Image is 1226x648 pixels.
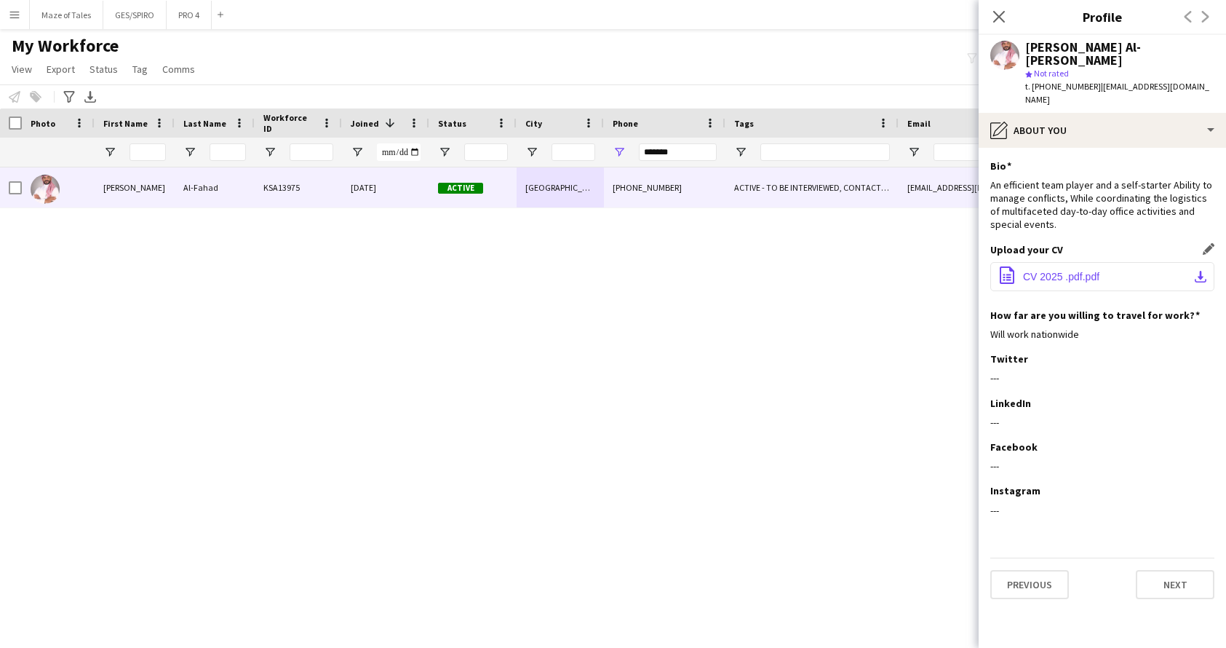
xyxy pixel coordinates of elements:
h3: Upload your CV [990,243,1063,256]
app-action-btn: Export XLSX [81,88,99,106]
span: Joined [351,118,379,129]
button: Next [1136,570,1214,599]
span: CV 2025 .pdf.pdf [1023,271,1099,282]
button: Open Filter Menu [907,146,920,159]
input: First Name Filter Input [130,143,166,161]
h3: Facebook [990,440,1038,454]
input: Workforce ID Filter Input [290,143,333,161]
h3: Twitter [990,352,1028,366]
span: t. [PHONE_NUMBER] [1025,81,1101,92]
h3: How far are you willing to travel for work? [990,309,1200,322]
h3: Bio [990,159,1011,173]
div: About you [979,113,1226,148]
div: --- [990,416,1214,429]
div: [DATE] [342,167,429,208]
button: Previous [990,570,1069,599]
div: Al-Fahad [175,167,255,208]
span: Phone [613,118,638,129]
span: Tag [132,63,148,76]
span: City [525,118,542,129]
button: Open Filter Menu [351,146,364,159]
button: Open Filter Menu [734,146,747,159]
div: [PHONE_NUMBER] [604,167,725,208]
span: View [12,63,32,76]
span: Status [438,118,466,129]
input: City Filter Input [552,143,595,161]
span: Last Name [183,118,226,129]
div: ACTIVE - TO BE INTERVIEWED, CONTACTED BY [PERSON_NAME], Potential Supervisor Training [725,167,899,208]
img: Mohammed Al-Fahad [31,175,60,204]
input: Tags Filter Input [760,143,890,161]
span: My Workforce [12,35,119,57]
div: [PERSON_NAME] Al-[PERSON_NAME] [1025,41,1214,67]
button: CV 2025 .pdf.pdf [990,262,1214,291]
div: An efficient team player and a self-starter Ability to manage conflicts, While coordinating the l... [990,178,1214,232]
span: Comms [162,63,195,76]
input: Joined Filter Input [377,143,421,161]
div: [PERSON_NAME] [95,167,175,208]
input: Status Filter Input [464,143,508,161]
span: Active [438,183,483,194]
input: Email Filter Input [934,143,1073,161]
div: --- [990,504,1214,517]
a: View [6,60,38,79]
span: | [EMAIL_ADDRESS][DOMAIN_NAME] [1025,81,1209,105]
div: KSA13975 [255,167,342,208]
div: Will work nationwide [990,328,1214,341]
button: Open Filter Menu [263,146,276,159]
div: --- [990,459,1214,473]
app-action-btn: Advanced filters [60,88,78,106]
button: Maze of Tales [30,1,103,29]
button: PRO 4 [167,1,212,29]
span: Status [89,63,118,76]
span: First Name [103,118,148,129]
span: Email [907,118,931,129]
h3: Profile [979,7,1226,26]
button: Open Filter Menu [183,146,196,159]
input: Last Name Filter Input [210,143,246,161]
a: Status [84,60,124,79]
a: Tag [127,60,154,79]
h3: LinkedIn [990,397,1031,410]
span: Photo [31,118,55,129]
div: [EMAIL_ADDRESS][DOMAIN_NAME] [899,167,1082,208]
span: Workforce ID [263,112,316,134]
a: Comms [156,60,201,79]
button: Open Filter Menu [525,146,538,159]
a: Export [41,60,81,79]
button: Open Filter Menu [613,146,626,159]
input: Phone Filter Input [639,143,717,161]
span: Export [47,63,75,76]
div: [GEOGRAPHIC_DATA] [517,167,604,208]
div: --- [990,371,1214,384]
button: Open Filter Menu [103,146,116,159]
button: Open Filter Menu [438,146,451,159]
span: Tags [734,118,754,129]
span: Not rated [1034,68,1069,79]
button: GES/SPIRO [103,1,167,29]
h3: Instagram [990,484,1040,497]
